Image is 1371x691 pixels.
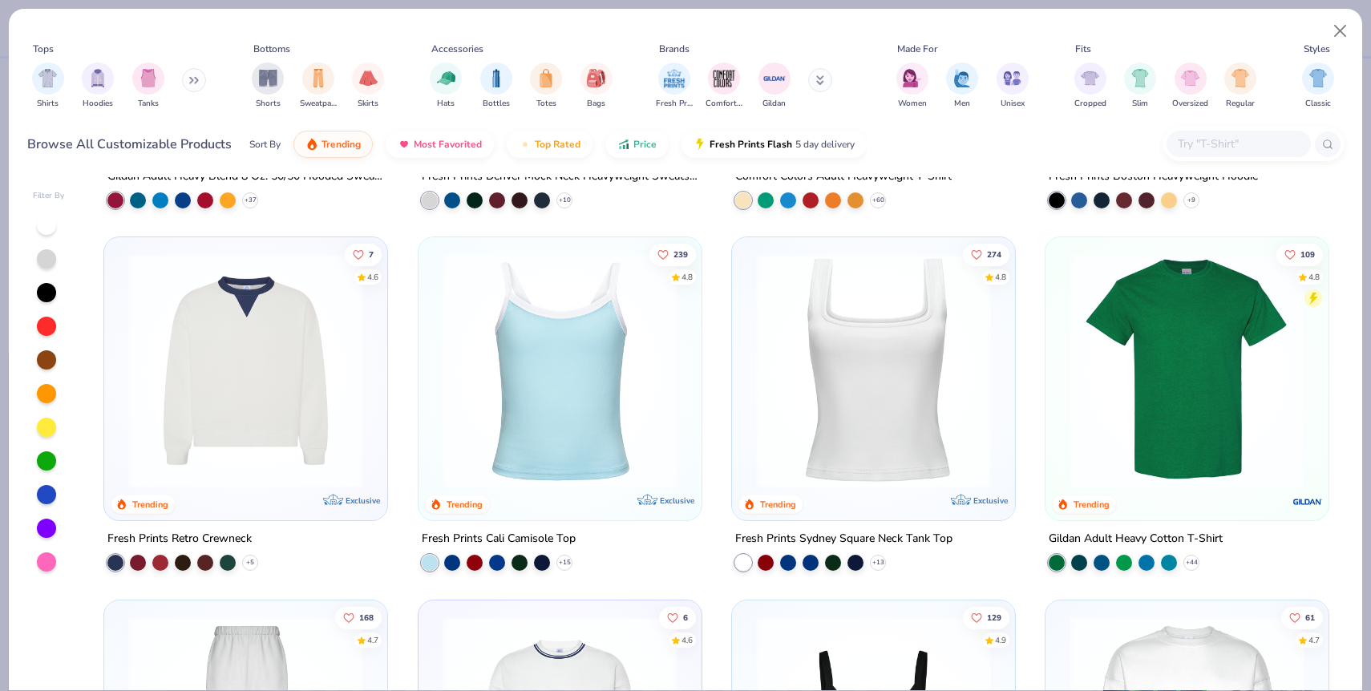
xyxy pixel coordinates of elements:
[954,98,970,110] span: Men
[535,138,580,151] span: Top Rated
[658,606,695,628] button: Like
[694,138,706,151] img: flash.gif
[1281,606,1323,628] button: Like
[483,98,510,110] span: Bottles
[1074,63,1106,110] button: filter button
[1132,98,1148,110] span: Slim
[37,98,59,110] span: Shirts
[38,69,57,87] img: Shirts Image
[487,69,505,87] img: Bottles Image
[245,196,257,205] span: + 37
[536,98,556,110] span: Totes
[1001,98,1025,110] span: Unisex
[107,529,252,549] div: Fresh Prints Retro Crewneck
[1049,167,1258,187] div: Fresh Prints Boston Heavyweight Hoodie
[27,135,232,154] div: Browse All Customizable Products
[422,529,576,549] div: Fresh Prints Cali Camisole Top
[252,63,284,110] div: filter for Shorts
[1305,98,1331,110] span: Classic
[946,63,978,110] div: filter for Men
[1302,63,1334,110] div: filter for Classic
[138,98,159,110] span: Tanks
[437,98,455,110] span: Hats
[558,558,570,568] span: + 15
[758,63,791,110] button: filter button
[673,251,687,259] span: 239
[537,69,555,87] img: Totes Image
[656,63,693,110] button: filter button
[995,272,1006,284] div: 4.8
[132,63,164,110] div: filter for Tanks
[300,98,337,110] span: Sweatpants
[437,69,455,87] img: Hats Image
[33,190,65,202] div: Filter By
[252,63,284,110] button: filter button
[530,63,562,110] div: filter for Totes
[1325,16,1356,46] button: Close
[1124,63,1156,110] div: filter for Slim
[963,606,1009,628] button: Like
[33,42,54,56] div: Tops
[758,63,791,110] div: filter for Gildan
[681,272,692,284] div: 4.8
[32,63,64,110] div: filter for Shirts
[587,69,605,87] img: Bags Image
[253,42,290,56] div: Bottoms
[1062,253,1312,488] img: db319196-8705-402d-8b46-62aaa07ed94f
[1292,486,1324,518] img: Gildan logo
[1224,63,1256,110] div: filter for Regular
[259,69,277,87] img: Shorts Image
[946,63,978,110] button: filter button
[480,63,512,110] button: filter button
[430,63,462,110] button: filter button
[398,138,410,151] img: most_fav.gif
[435,253,685,488] img: a25d9891-da96-49f3-a35e-76288174bf3a
[367,634,378,646] div: 4.7
[660,495,694,506] span: Exclusive
[352,63,384,110] button: filter button
[1172,63,1208,110] div: filter for Oversized
[1300,251,1315,259] span: 109
[83,98,113,110] span: Hoodies
[795,135,855,154] span: 5 day delivery
[1305,613,1315,621] span: 61
[987,613,1001,621] span: 129
[1308,272,1320,284] div: 4.8
[897,42,937,56] div: Made For
[369,251,374,259] span: 7
[1304,42,1330,56] div: Styles
[659,42,690,56] div: Brands
[1003,69,1021,87] img: Unisex Image
[1172,63,1208,110] button: filter button
[872,558,884,568] span: + 13
[1308,634,1320,646] div: 4.7
[558,196,570,205] span: + 10
[1302,63,1334,110] button: filter button
[898,98,927,110] span: Women
[322,138,361,151] span: Trending
[422,167,698,187] div: Fresh Prints Denver Mock Neck Heavyweight Sweatshirt
[358,98,378,110] span: Skirts
[682,613,687,621] span: 6
[107,167,384,187] div: Gildan Adult Heavy Blend 8 Oz. 50/50 Hooded Sweatshirt
[1131,69,1149,87] img: Slim Image
[1187,196,1195,205] span: + 9
[1176,135,1300,153] input: Try "T-Shirt"
[1074,98,1106,110] span: Cropped
[1075,42,1091,56] div: Fits
[580,63,613,110] button: filter button
[735,167,952,187] div: Comfort Colors Adult Heavyweight T-Shirt
[1074,63,1106,110] div: filter for Cropped
[530,63,562,110] button: filter button
[605,131,669,158] button: Price
[430,63,462,110] div: filter for Hats
[681,634,692,646] div: 4.6
[431,42,483,56] div: Accessories
[735,529,952,549] div: Fresh Prints Sydney Square Neck Tank Top
[896,63,928,110] div: filter for Women
[1081,69,1099,87] img: Cropped Image
[293,131,373,158] button: Trending
[999,253,1250,488] img: 63ed7c8a-03b3-4701-9f69-be4b1adc9c5f
[1309,69,1328,87] img: Classic Image
[507,131,592,158] button: Top Rated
